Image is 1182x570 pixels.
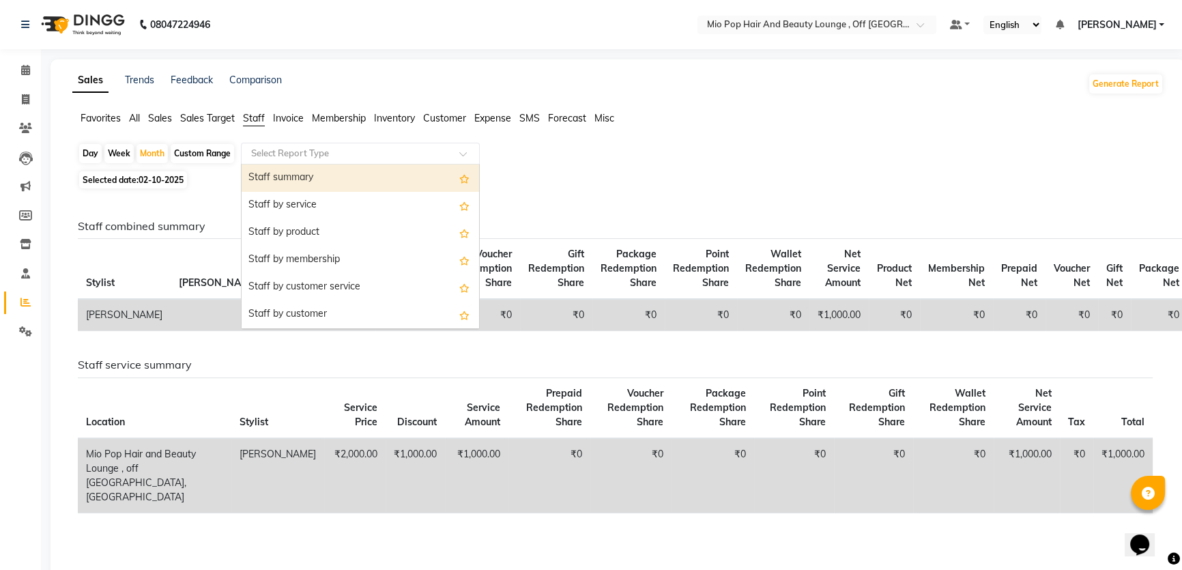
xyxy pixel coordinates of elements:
[129,112,140,124] span: All
[770,387,826,428] span: Point Redemption Share
[920,299,993,331] td: ₹0
[877,262,912,289] span: Product Net
[171,144,234,163] div: Custom Range
[1054,262,1090,289] span: Voucher Net
[928,262,985,289] span: Membership Net
[179,276,258,289] span: [PERSON_NAME]
[1125,515,1168,556] iframe: chat widget
[459,279,470,296] span: Add this report to Favorites List
[243,112,265,124] span: Staff
[456,248,512,289] span: Voucher Redemption Share
[104,144,134,163] div: Week
[459,197,470,214] span: Add this report to Favorites List
[737,299,809,331] td: ₹0
[312,112,366,124] span: Membership
[1077,18,1156,32] span: [PERSON_NAME]
[448,299,520,331] td: ₹0
[242,219,479,246] div: Staff by product
[869,299,920,331] td: ₹0
[229,74,282,86] a: Comparison
[519,112,540,124] span: SMS
[1001,262,1037,289] span: Prepaid Net
[72,68,109,93] a: Sales
[397,416,437,428] span: Discount
[690,387,746,428] span: Package Redemption Share
[834,438,913,513] td: ₹0
[1121,416,1144,428] span: Total
[81,112,121,124] span: Favorites
[242,246,479,274] div: Staff by membership
[35,5,128,44] img: logo
[993,299,1046,331] td: ₹0
[548,112,586,124] span: Forecast
[78,299,171,331] td: [PERSON_NAME]
[474,112,511,124] span: Expense
[171,299,266,331] td: 1
[459,170,470,186] span: Add this report to Favorites List
[139,175,184,185] span: 02-10-2025
[242,192,479,219] div: Staff by service
[242,274,479,301] div: Staff by customer service
[1060,438,1093,513] td: ₹0
[592,299,665,331] td: ₹0
[1106,262,1123,289] span: Gift Net
[78,358,1153,371] h6: Staff service summary
[148,112,172,124] span: Sales
[913,438,994,513] td: ₹0
[1046,299,1098,331] td: ₹0
[459,225,470,241] span: Add this report to Favorites List
[1139,262,1179,289] span: Package Net
[125,74,154,86] a: Trends
[1089,74,1162,94] button: Generate Report
[809,299,869,331] td: ₹1,000.00
[594,112,614,124] span: Misc
[423,112,466,124] span: Customer
[665,299,737,331] td: ₹0
[1098,299,1131,331] td: ₹0
[86,416,125,428] span: Location
[754,438,834,513] td: ₹0
[672,438,754,513] td: ₹0
[590,438,672,513] td: ₹0
[1093,438,1153,513] td: ₹1,000.00
[79,144,102,163] div: Day
[526,387,582,428] span: Prepaid Redemption Share
[79,171,187,188] span: Selected date:
[78,220,1153,233] h6: Staff combined summary
[607,387,663,428] span: Voucher Redemption Share
[520,299,592,331] td: ₹0
[240,416,268,428] span: Stylist
[231,438,324,513] td: [PERSON_NAME]
[242,301,479,328] div: Staff by customer
[324,438,386,513] td: ₹2,000.00
[508,438,590,513] td: ₹0
[374,112,415,124] span: Inventory
[136,144,168,163] div: Month
[171,74,213,86] a: Feedback
[528,248,584,289] span: Gift Redemption Share
[459,252,470,268] span: Add this report to Favorites List
[78,438,231,513] td: Mio Pop Hair and Beauty Lounge , off [GEOGRAPHIC_DATA], [GEOGRAPHIC_DATA]
[929,387,985,428] span: Wallet Redemption Share
[445,438,508,513] td: ₹1,000.00
[994,438,1060,513] td: ₹1,000.00
[386,438,445,513] td: ₹1,000.00
[180,112,235,124] span: Sales Target
[459,307,470,323] span: Add this report to Favorites List
[849,387,905,428] span: Gift Redemption Share
[242,165,479,192] div: Staff summary
[344,401,377,428] span: Service Price
[465,401,500,428] span: Service Amount
[745,248,801,289] span: Wallet Redemption Share
[86,276,115,289] span: Stylist
[273,112,304,124] span: Invoice
[673,248,729,289] span: Point Redemption Share
[241,164,480,329] ng-dropdown-panel: Options list
[1016,387,1052,428] span: Net Service Amount
[1068,416,1085,428] span: Tax
[150,5,210,44] b: 08047224946
[825,248,861,289] span: Net Service Amount
[601,248,657,289] span: Package Redemption Share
